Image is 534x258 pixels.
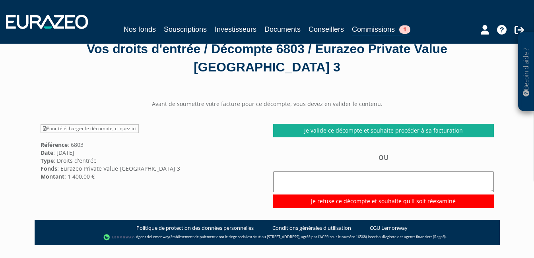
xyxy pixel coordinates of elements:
[41,157,54,164] strong: Type
[41,124,139,133] a: Pour télécharger le décompte, cliquez ici
[41,173,64,180] strong: Montant
[273,153,494,208] div: OU
[41,40,494,76] div: Vos droits d'entrée / Décompte 6803 / Eurazeo Private Value [GEOGRAPHIC_DATA] 3
[124,24,156,35] a: Nos fonds
[383,234,446,239] a: Registre des agents financiers (Regafi)
[309,24,344,35] a: Conseillers
[35,100,500,108] center: Avant de soumettre votre facture pour ce décompte, vous devez en valider le contenu.
[151,234,169,239] a: Lemonway
[399,25,410,34] span: 1
[6,15,88,29] img: 1732889491-logotype_eurazeo_blanc_rvb.png
[41,165,57,172] strong: Fonds
[215,24,256,35] a: Investisseurs
[41,141,68,148] strong: Référence
[272,224,351,232] a: Conditions générales d'utilisation
[522,36,531,108] p: Besoin d'aide ?
[352,24,410,36] a: Commissions1
[43,233,492,241] div: - Agent de (établissement de paiement dont le siège social est situé au [STREET_ADDRESS], agréé p...
[264,24,301,35] a: Documents
[136,224,254,232] a: Politique de protection des données personnelles
[273,194,494,208] input: Je refuse ce décompte et souhaite qu'il soit réexaminé
[370,224,408,232] a: CGU Lemonway
[273,124,494,137] a: Je valide ce décompte et souhaite procéder à sa facturation
[41,149,53,156] strong: Date
[164,24,207,35] a: Souscriptions
[103,233,134,241] img: logo-lemonway.png
[35,124,267,180] div: : 6803 : [DATE] : Droits d'entrée : Eurazeo Private Value [GEOGRAPHIC_DATA] 3 : 1 400,00 €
